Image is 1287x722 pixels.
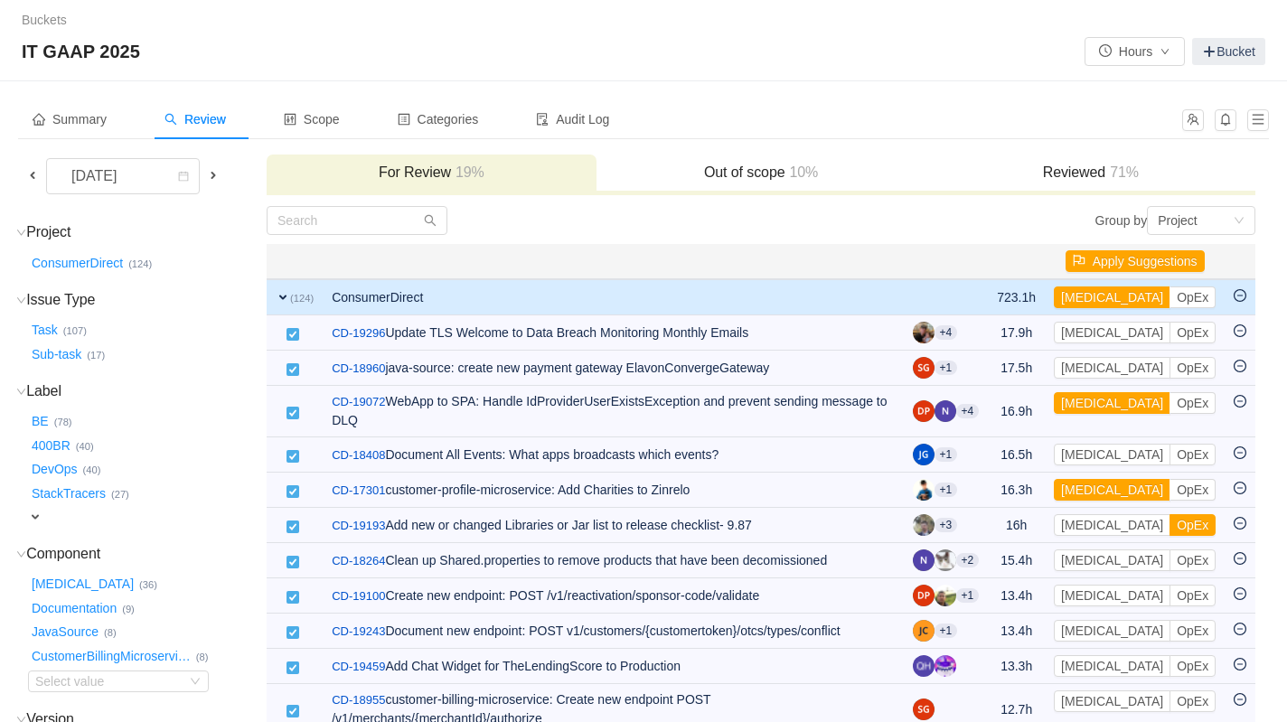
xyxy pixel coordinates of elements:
i: icon: minus-circle [1234,658,1246,670]
small: (124) [128,258,152,269]
img: 10738 [286,484,300,499]
td: 13.4h [988,578,1045,614]
i: icon: audit [536,113,549,126]
div: Group by [761,206,1255,235]
td: 17.9h [988,315,1045,351]
a: CD-19459 [332,658,385,676]
button: [MEDICAL_DATA] [1054,514,1170,536]
i: icon: minus-circle [1234,517,1246,530]
span: expand [276,290,290,305]
button: OpEx [1170,549,1216,571]
a: CD-19296 [332,324,385,342]
td: Add new or changed Libraries or Jar list to release checklist- 9.87 [323,508,903,543]
button: JavaSource [28,618,104,647]
button: icon: flagApply Suggestions [1066,250,1205,272]
h3: Label [28,382,265,400]
img: 10738 [286,449,300,464]
button: [MEDICAL_DATA] [1054,322,1170,343]
img: PT [913,479,935,501]
h3: Out of scope [606,164,917,182]
a: CD-19072 [332,393,385,411]
button: [MEDICAL_DATA] [1054,690,1170,712]
img: QH [913,655,935,677]
i: icon: down [16,387,26,397]
h3: Project [28,223,265,241]
button: icon: menu [1247,109,1269,131]
aui-badge: +3 [935,518,958,532]
i: icon: minus-circle [1234,623,1246,635]
button: [MEDICAL_DATA] [28,570,139,599]
span: Categories [398,112,479,127]
img: 10738 [286,406,300,420]
i: icon: profile [398,113,410,126]
i: icon: down [1234,215,1245,228]
button: DevOps [28,455,83,484]
td: 17.5h [988,351,1045,386]
button: [MEDICAL_DATA] [1054,357,1170,379]
a: CD-17301 [332,482,385,500]
img: N [913,549,935,571]
i: icon: down [16,295,26,305]
td: Clean up Shared.properties to remove products that have been decomissioned [323,543,903,578]
img: LC [935,585,956,606]
button: BE [28,408,54,436]
h3: For Review [276,164,587,182]
i: icon: search [424,214,437,227]
aui-badge: +2 [956,553,980,567]
button: Task [28,316,63,345]
i: icon: calendar [178,171,189,183]
span: 71% [1105,164,1139,180]
i: icon: search [164,113,177,126]
i: icon: down [190,676,201,689]
img: N [935,400,956,422]
i: icon: down [16,549,26,559]
small: (78) [54,417,72,427]
small: (40) [76,441,94,452]
td: 16.9h [988,386,1045,437]
img: JC [913,322,935,343]
button: [MEDICAL_DATA] [1054,549,1170,571]
td: 16h [988,508,1045,543]
img: J [913,514,935,536]
span: Scope [284,112,340,127]
a: Bucket [1192,38,1265,65]
h3: Component [28,545,265,563]
img: DP [913,585,935,606]
img: DP [913,400,935,422]
img: JC [913,620,935,642]
a: CD-19243 [332,623,385,641]
td: 723.1h [988,279,1045,315]
span: Summary [33,112,107,127]
aui-badge: +4 [956,404,980,418]
td: ConsumerDirect [323,279,903,315]
span: Audit Log [536,112,609,127]
button: OpEx [1170,392,1216,414]
div: [DATE] [57,159,135,193]
td: Add Chat Widget for TheLendingScore to Production [323,649,903,684]
img: SG [913,357,935,379]
i: icon: minus-circle [1234,289,1246,302]
aui-badge: +1 [935,361,958,375]
button: icon: team [1182,109,1204,131]
img: SG [913,699,935,720]
button: OpEx [1170,479,1216,501]
small: (17) [87,350,105,361]
td: 13.3h [988,649,1045,684]
button: OpEx [1170,322,1216,343]
i: icon: minus-circle [1234,482,1246,494]
img: 10738 [286,625,300,640]
img: JG [913,444,935,465]
button: OpEx [1170,357,1216,379]
aui-badge: +1 [935,483,958,497]
td: Create new endpoint: POST /v1/reactivation/sponsor-code/validate [323,578,903,614]
img: 10738 [286,327,300,342]
button: ConsumerDirect [28,248,128,277]
span: expand [28,510,42,524]
i: icon: minus-circle [1234,693,1246,706]
i: icon: minus-circle [1234,587,1246,600]
button: OpEx [1170,444,1216,465]
td: 16.5h [988,437,1045,473]
h3: Reviewed [935,164,1246,182]
i: icon: down [16,228,26,238]
img: 10738 [286,362,300,377]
